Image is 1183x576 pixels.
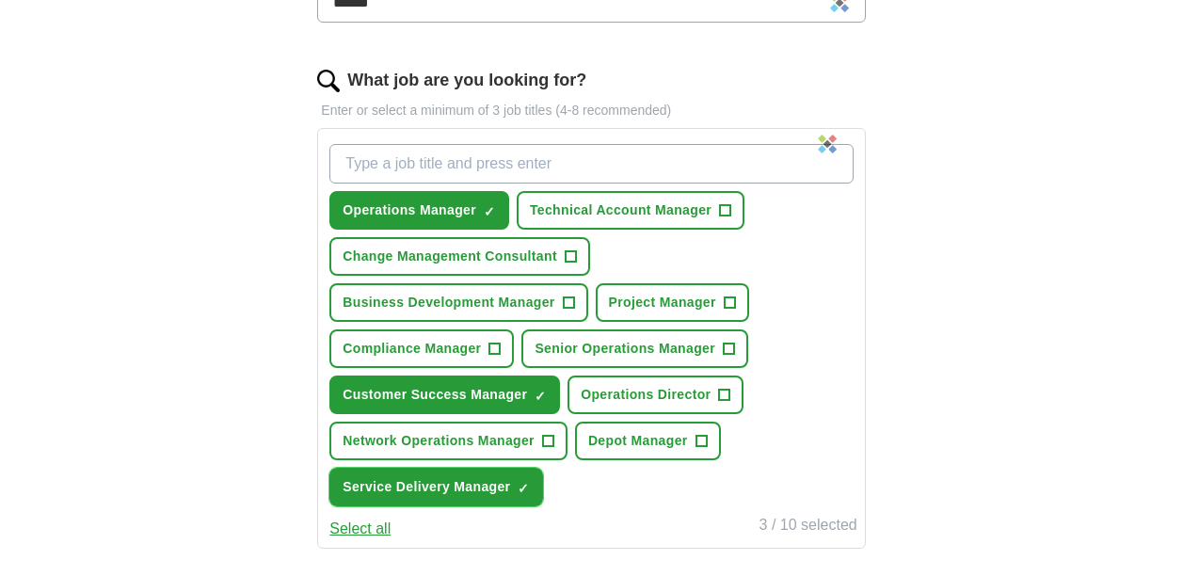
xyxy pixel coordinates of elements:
input: Type a job title and press enter [329,144,853,184]
span: Network Operations Manager [343,431,535,451]
span: ✓ [518,481,529,496]
button: Network Operations Manager [329,422,568,460]
button: Select all [329,518,391,540]
span: Business Development Manager [343,293,554,312]
button: Depot Manager [575,422,721,460]
span: ✓ [484,204,495,219]
button: Service Delivery Manager✓ [329,468,543,506]
button: Operations Manager✓ [329,191,509,230]
div: 3 / 10 selected [759,514,857,540]
button: Business Development Manager [329,283,587,322]
span: Operations Director [581,385,711,405]
button: Operations Director [568,376,743,414]
span: Project Manager [609,293,716,312]
span: Service Delivery Manager [343,477,510,497]
span: Depot Manager [588,431,688,451]
img: Sticky Password [818,135,837,153]
button: Technical Account Manager [517,191,744,230]
button: Customer Success Manager✓ [329,376,560,414]
button: Compliance Manager [329,329,514,368]
button: Senior Operations Manager [521,329,748,368]
span: Operations Manager [343,200,476,220]
button: Project Manager [596,283,749,322]
span: Compliance Manager [343,339,481,359]
span: Senior Operations Manager [535,339,715,359]
button: Change Management Consultant [329,237,590,276]
label: What job are you looking for? [347,68,586,93]
span: Technical Account Manager [530,200,711,220]
p: Enter or select a minimum of 3 job titles (4-8 recommended) [317,101,865,120]
span: ✓ [535,389,546,404]
span: Change Management Consultant [343,247,557,266]
span: Customer Success Manager [343,385,527,405]
img: search.png [317,70,340,92]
